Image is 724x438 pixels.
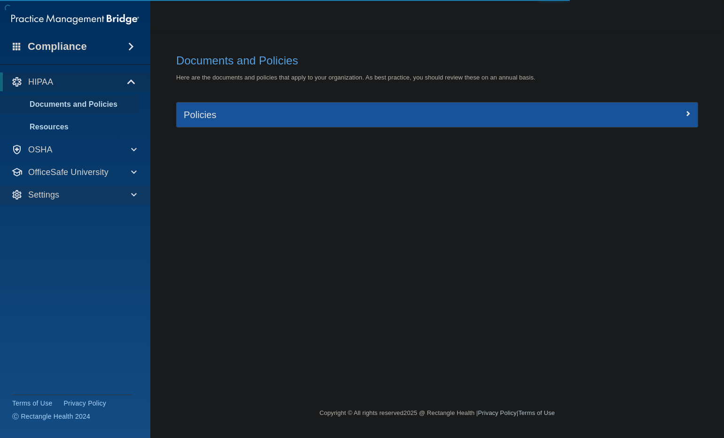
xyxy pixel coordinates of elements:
img: PMB logo [11,10,139,29]
p: OSHA [28,144,53,155]
a: Privacy Policy [478,409,516,416]
a: OfficeSafe University [11,167,137,178]
h4: Compliance [28,40,87,53]
a: HIPAA [11,76,136,88]
a: OSHA [11,144,137,155]
a: Terms of Use [518,409,555,416]
div: Copyright © All rights reserved 2025 @ Rectangle Health | | [266,398,609,428]
p: HIPAA [28,76,53,88]
a: Settings [11,189,137,200]
a: Policies [184,107,691,122]
span: Here are the documents and policies that apply to your organization. As best practice, you should... [176,74,536,81]
h5: Policies [184,110,561,120]
p: Settings [28,189,59,200]
a: Privacy Policy [63,398,106,408]
p: Documents and Policies [6,100,134,109]
h4: Documents and Policies [176,55,698,67]
p: Resources [6,122,134,132]
span: Ⓒ Rectangle Health 2024 [12,412,90,421]
p: OfficeSafe University [28,167,109,178]
a: Terms of Use [12,398,52,408]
